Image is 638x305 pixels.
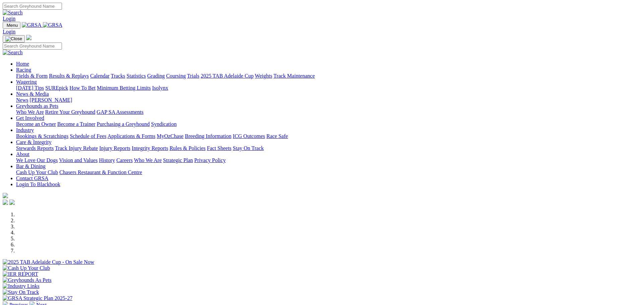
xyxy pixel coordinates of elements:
a: Tracks [111,73,125,79]
a: Calendar [90,73,110,79]
a: GAP SA Assessments [97,109,144,115]
img: logo-grsa-white.png [3,193,8,198]
a: Coursing [166,73,186,79]
a: Track Maintenance [274,73,315,79]
div: Greyhounds as Pets [16,109,635,115]
a: Rules & Policies [169,145,206,151]
img: Search [3,50,23,56]
div: Get Involved [16,121,635,127]
a: Integrity Reports [132,145,168,151]
a: Results & Replays [49,73,89,79]
a: History [99,157,115,163]
img: GRSA [22,22,42,28]
img: Industry Links [3,283,40,289]
a: Stay On Track [233,145,264,151]
img: twitter.svg [9,200,15,205]
a: Privacy Policy [194,157,226,163]
a: [DATE] Tips [16,85,44,91]
a: Track Injury Rebate [55,145,98,151]
a: Login To Blackbook [16,181,60,187]
a: Race Safe [266,133,288,139]
a: SUREpick [45,85,68,91]
a: Statistics [127,73,146,79]
img: IER REPORT [3,271,38,277]
a: News & Media [16,91,49,97]
a: Trials [187,73,199,79]
img: facebook.svg [3,200,8,205]
div: Bar & Dining [16,169,635,175]
a: Fields & Form [16,73,48,79]
a: Login [3,16,15,21]
div: Racing [16,73,635,79]
a: Strategic Plan [163,157,193,163]
a: [PERSON_NAME] [29,97,72,103]
img: Cash Up Your Club [3,265,50,271]
a: Become a Trainer [57,121,95,127]
div: Care & Integrity [16,145,635,151]
a: Who We Are [134,157,162,163]
a: Injury Reports [99,145,130,151]
a: About [16,151,29,157]
input: Search [3,3,62,10]
img: GRSA Strategic Plan 2025-27 [3,295,72,301]
img: Greyhounds As Pets [3,277,52,283]
a: Applications & Forms [108,133,155,139]
a: MyOzChase [157,133,184,139]
div: About [16,157,635,163]
a: 2025 TAB Adelaide Cup [201,73,254,79]
a: Contact GRSA [16,175,48,181]
div: Wagering [16,85,635,91]
a: Cash Up Your Club [16,169,58,175]
a: Chasers Restaurant & Function Centre [59,169,142,175]
a: Become an Owner [16,121,56,127]
input: Search [3,43,62,50]
img: Stay On Track [3,289,39,295]
span: Menu [7,23,18,28]
img: Close [5,36,22,42]
a: Bookings & Scratchings [16,133,68,139]
button: Toggle navigation [3,35,25,43]
a: News [16,97,28,103]
a: Vision and Values [59,157,97,163]
a: Isolynx [152,85,168,91]
a: Breeding Information [185,133,231,139]
div: Industry [16,133,635,139]
a: Schedule of Fees [70,133,106,139]
a: Care & Integrity [16,139,52,145]
a: Careers [116,157,133,163]
a: Login [3,29,15,34]
img: Search [3,10,23,16]
a: Retire Your Greyhound [45,109,95,115]
a: Bar & Dining [16,163,46,169]
a: Syndication [151,121,176,127]
a: Grading [147,73,165,79]
a: Racing [16,67,31,73]
button: Toggle navigation [3,22,20,29]
a: Purchasing a Greyhound [97,121,150,127]
a: Fact Sheets [207,145,231,151]
a: Weights [255,73,272,79]
img: logo-grsa-white.png [26,35,31,40]
a: ICG Outcomes [233,133,265,139]
a: Industry [16,127,34,133]
a: Who We Are [16,109,44,115]
a: Stewards Reports [16,145,54,151]
a: We Love Our Dogs [16,157,58,163]
a: Wagering [16,79,37,85]
img: GRSA [43,22,63,28]
div: News & Media [16,97,635,103]
a: Home [16,61,29,67]
a: Greyhounds as Pets [16,103,58,109]
a: Minimum Betting Limits [97,85,151,91]
img: 2025 TAB Adelaide Cup - On Sale Now [3,259,94,265]
a: Get Involved [16,115,44,121]
a: How To Bet [70,85,96,91]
